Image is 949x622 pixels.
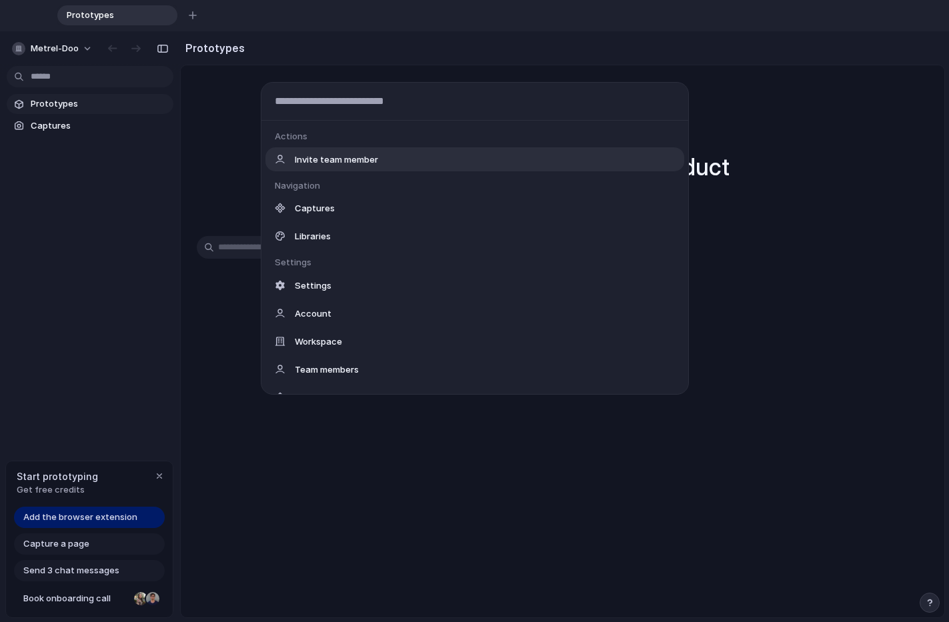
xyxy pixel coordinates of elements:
span: Captures [295,201,335,215]
span: Libraries [295,229,331,243]
span: Integrations [295,391,347,404]
span: Settings [295,279,331,292]
span: Invite team member [295,153,378,166]
span: Workspace [295,335,342,348]
div: Navigation [275,179,688,193]
div: Settings [275,256,688,269]
span: Team members [295,363,359,376]
span: Account [295,307,331,320]
div: Actions [275,130,688,143]
div: Suggestions [261,121,688,394]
